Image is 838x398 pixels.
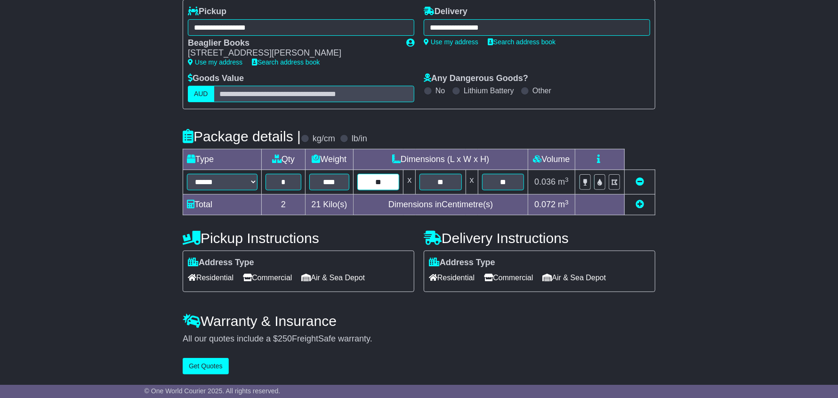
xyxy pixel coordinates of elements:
label: Other [532,86,551,95]
span: © One World Courier 2025. All rights reserved. [145,387,281,395]
td: Dimensions (L x W x H) [354,149,528,170]
span: m [558,177,569,187]
td: Total [183,195,262,215]
h4: Warranty & Insurance [183,313,655,329]
a: Use my address [424,38,478,46]
a: Use my address [188,58,242,66]
sup: 3 [565,176,569,183]
td: Qty [262,149,306,170]
label: Goods Value [188,73,244,84]
td: x [403,170,416,195]
div: Beaglier Books [188,38,397,49]
td: Weight [305,149,354,170]
label: Delivery [424,7,467,17]
h4: Delivery Instructions [424,230,655,246]
label: lb/in [352,134,367,144]
span: Commercial [484,270,533,285]
a: Remove this item [636,177,644,187]
label: Address Type [429,258,495,268]
span: Commercial [243,270,292,285]
span: Residential [188,270,234,285]
td: Dimensions in Centimetre(s) [354,195,528,215]
span: 250 [278,334,292,343]
span: 21 [311,200,321,209]
h4: Package details | [183,129,301,144]
label: Pickup [188,7,226,17]
td: Kilo(s) [305,195,354,215]
label: Any Dangerous Goods? [424,73,528,84]
span: Air & Sea Depot [302,270,365,285]
div: All our quotes include a $ FreightSafe warranty. [183,334,655,344]
span: Residential [429,270,475,285]
a: Search address book [252,58,320,66]
button: Get Quotes [183,358,229,374]
td: Volume [528,149,575,170]
td: 2 [262,195,306,215]
label: Address Type [188,258,254,268]
sup: 3 [565,199,569,206]
span: 0.072 [534,200,556,209]
label: No [435,86,445,95]
td: Type [183,149,262,170]
span: 0.036 [534,177,556,187]
td: x [466,170,478,195]
div: [STREET_ADDRESS][PERSON_NAME] [188,48,397,58]
label: AUD [188,86,214,102]
label: Lithium Battery [464,86,514,95]
h4: Pickup Instructions [183,230,414,246]
a: Search address book [488,38,556,46]
span: m [558,200,569,209]
label: kg/cm [313,134,335,144]
span: Air & Sea Depot [543,270,606,285]
a: Add new item [636,200,644,209]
